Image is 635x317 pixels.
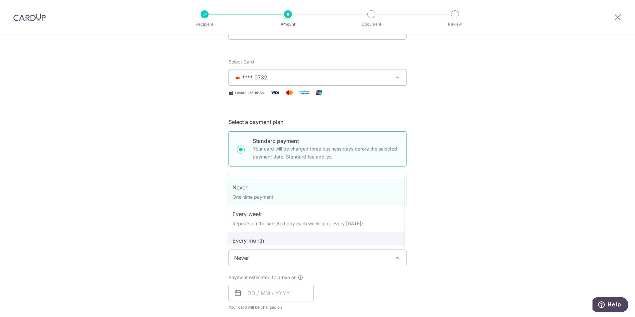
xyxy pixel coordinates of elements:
p: Recipient [180,21,229,28]
span: Secure 256-bit SSL [235,90,266,95]
iframe: Opens a widget where you can find more information [592,297,628,314]
input: DD / MM / YYYY [228,285,314,301]
span: Never [229,250,406,266]
h5: Select a payment plan [228,118,407,126]
img: Visa [268,88,282,97]
span: Payment estimated to arrive on [228,274,297,281]
img: Mastercard [283,88,296,97]
p: Your card will be charged three business days before the selected payment date. Standard fee appl... [253,145,398,161]
p: Every month [232,237,399,245]
span: translation missing: en.payables.payment_networks.credit_card.summary.labels.select_card [228,59,254,64]
span: Never [228,250,407,266]
img: MASTERCARD [234,75,242,80]
p: Amount [263,21,313,28]
p: Review [430,21,480,28]
img: American Express [298,88,311,97]
img: CardUp [13,13,46,21]
p: Every week [232,210,399,218]
span: Your card will be charged on [228,304,314,311]
p: Standard payment [253,137,398,145]
p: Document [347,21,396,28]
p: Never [232,183,399,191]
small: One-time payment [232,194,273,200]
img: Union Pay [312,88,325,97]
small: Repeats on the selected day each week (e.g. every [DATE]) [232,221,363,226]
